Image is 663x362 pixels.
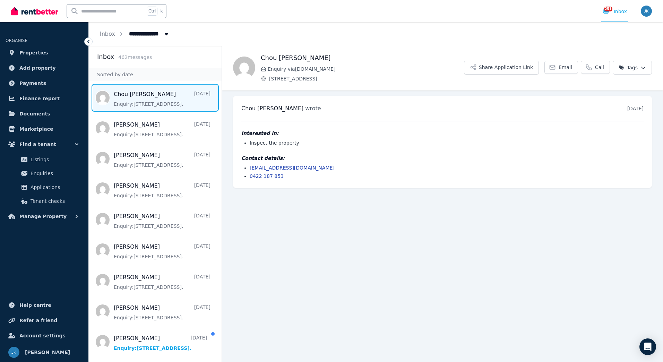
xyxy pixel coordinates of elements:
[114,121,210,138] a: [PERSON_NAME][DATE]Enquiry:[STREET_ADDRESS].
[233,57,255,79] img: Chou yi joey
[627,106,644,111] time: [DATE]
[8,153,80,166] a: Listings
[19,212,67,221] span: Manage Property
[8,347,19,358] img: Joanna Kunicka
[114,334,207,352] a: [PERSON_NAME][DATE]Enquiry:[STREET_ADDRESS].
[6,61,83,75] a: Add property
[19,140,56,148] span: Find a tenant
[604,7,612,11] span: 251
[19,64,56,72] span: Add property
[114,90,210,107] a: Chou [PERSON_NAME][DATE]Enquiry:[STREET_ADDRESS].
[250,139,644,146] li: Inspect the property
[114,243,210,260] a: [PERSON_NAME][DATE]Enquiry:[STREET_ADDRESS].
[305,105,321,112] span: wrote
[6,46,83,60] a: Properties
[19,49,48,57] span: Properties
[100,31,115,37] a: Inbox
[114,182,210,199] a: [PERSON_NAME][DATE]Enquiry:[STREET_ADDRESS].
[269,75,464,82] span: [STREET_ADDRESS]
[31,169,77,178] span: Enquiries
[268,66,464,72] span: Enquiry via [DOMAIN_NAME]
[581,61,610,74] a: Call
[147,7,157,16] span: Ctrl
[89,22,181,46] nav: Breadcrumb
[114,273,210,291] a: [PERSON_NAME][DATE]Enquiry:[STREET_ADDRESS].
[603,8,627,15] div: Inbox
[619,64,638,71] span: Tags
[25,348,70,356] span: [PERSON_NAME]
[6,107,83,121] a: Documents
[19,301,51,309] span: Help centre
[8,194,80,208] a: Tenant checks
[250,173,284,179] a: 0422 187 853
[31,183,77,191] span: Applications
[31,197,77,205] span: Tenant checks
[19,331,66,340] span: Account settings
[464,61,539,75] button: Share Application Link
[89,68,222,81] div: Sorted by date
[19,94,60,103] span: Finance report
[6,122,83,136] a: Marketplace
[6,313,83,327] a: Refer a friend
[6,329,83,343] a: Account settings
[19,125,53,133] span: Marketplace
[6,92,83,105] a: Finance report
[114,212,210,230] a: [PERSON_NAME][DATE]Enquiry:[STREET_ADDRESS].
[118,54,152,60] span: 462 message s
[613,61,652,75] button: Tags
[160,8,163,14] span: k
[544,61,578,74] a: Email
[6,76,83,90] a: Payments
[19,110,50,118] span: Documents
[8,180,80,194] a: Applications
[641,6,652,17] img: Joanna Kunicka
[19,79,46,87] span: Payments
[31,155,77,164] span: Listings
[6,38,27,43] span: ORGANISE
[241,130,644,137] h4: Interested in:
[8,166,80,180] a: Enquiries
[19,316,57,325] span: Refer a friend
[6,298,83,312] a: Help centre
[595,64,604,71] span: Call
[11,6,58,16] img: RentBetter
[97,52,114,62] h2: Inbox
[261,53,464,63] h1: Chou [PERSON_NAME]
[114,304,210,321] a: [PERSON_NAME][DATE]Enquiry:[STREET_ADDRESS].
[6,209,83,223] button: Manage Property
[241,105,303,112] span: Chou [PERSON_NAME]
[639,338,656,355] div: Open Intercom Messenger
[250,165,335,171] a: [EMAIL_ADDRESS][DOMAIN_NAME]
[241,155,644,162] h4: Contact details:
[6,137,83,151] button: Find a tenant
[559,64,572,71] span: Email
[114,151,210,169] a: [PERSON_NAME][DATE]Enquiry:[STREET_ADDRESS].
